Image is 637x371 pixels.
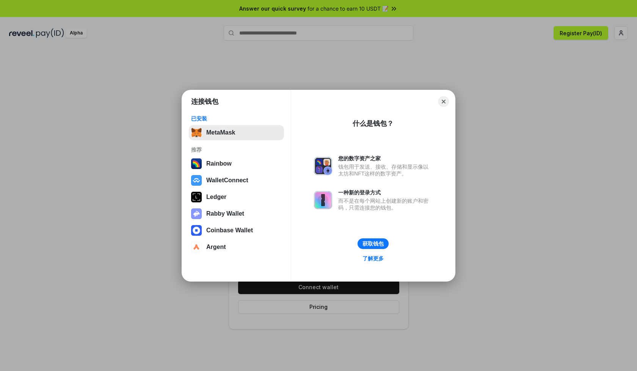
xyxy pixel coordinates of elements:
[189,206,284,221] button: Rabby Wallet
[314,157,332,175] img: svg+xml,%3Csvg%20xmlns%3D%22http%3A%2F%2Fwww.w3.org%2F2000%2Fsvg%22%20fill%3D%22none%22%20viewBox...
[206,160,232,167] div: Rainbow
[191,208,202,219] img: svg+xml,%3Csvg%20xmlns%3D%22http%3A%2F%2Fwww.w3.org%2F2000%2Fsvg%22%20fill%3D%22none%22%20viewBox...
[358,254,388,263] a: 了解更多
[206,129,235,136] div: MetaMask
[189,223,284,238] button: Coinbase Wallet
[191,192,202,202] img: svg+xml,%3Csvg%20xmlns%3D%22http%3A%2F%2Fwww.w3.org%2F2000%2Fsvg%22%20width%3D%2228%22%20height%3...
[191,242,202,252] img: svg+xml,%3Csvg%20width%3D%2228%22%20height%3D%2228%22%20viewBox%3D%220%200%2028%2028%22%20fill%3D...
[191,97,218,106] h1: 连接钱包
[338,197,432,211] div: 而不是在每个网站上创建新的账户和密码，只需连接您的钱包。
[206,244,226,250] div: Argent
[189,125,284,140] button: MetaMask
[206,194,226,200] div: Ledger
[191,146,282,153] div: 推荐
[191,115,282,122] div: 已安装
[189,240,284,255] button: Argent
[191,225,202,236] img: svg+xml,%3Csvg%20width%3D%2228%22%20height%3D%2228%22%20viewBox%3D%220%200%2028%2028%22%20fill%3D...
[189,189,284,205] button: Ledger
[338,189,432,196] div: 一种新的登录方式
[314,191,332,209] img: svg+xml,%3Csvg%20xmlns%3D%22http%3A%2F%2Fwww.w3.org%2F2000%2Fsvg%22%20fill%3D%22none%22%20viewBox...
[362,255,384,262] div: 了解更多
[206,177,248,184] div: WalletConnect
[362,240,384,247] div: 获取钱包
[438,96,449,107] button: Close
[189,156,284,171] button: Rainbow
[206,210,244,217] div: Rabby Wallet
[191,158,202,169] img: svg+xml,%3Csvg%20width%3D%22120%22%20height%3D%22120%22%20viewBox%3D%220%200%20120%20120%22%20fil...
[338,155,432,162] div: 您的数字资产之家
[353,119,394,128] div: 什么是钱包？
[338,163,432,177] div: 钱包用于发送、接收、存储和显示像以太坊和NFT这样的数字资产。
[191,175,202,186] img: svg+xml,%3Csvg%20width%3D%2228%22%20height%3D%2228%22%20viewBox%3D%220%200%2028%2028%22%20fill%3D...
[358,238,389,249] button: 获取钱包
[189,173,284,188] button: WalletConnect
[191,127,202,138] img: svg+xml,%3Csvg%20fill%3D%22none%22%20height%3D%2233%22%20viewBox%3D%220%200%2035%2033%22%20width%...
[206,227,253,234] div: Coinbase Wallet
